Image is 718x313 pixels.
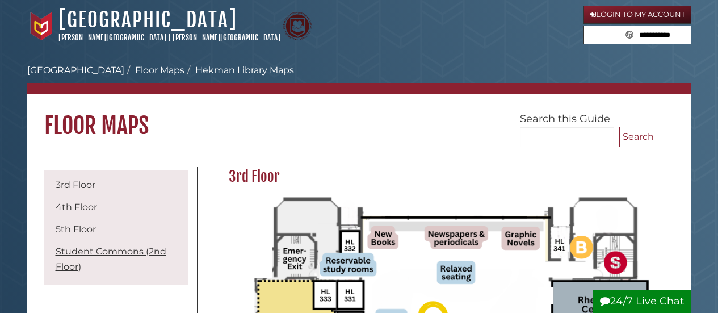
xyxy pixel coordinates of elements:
li: Hekman Library Maps [184,64,294,77]
button: Search [619,127,657,147]
div: Guide Pages [44,167,188,291]
a: [GEOGRAPHIC_DATA] [58,7,237,32]
a: Floor Maps [135,65,184,76]
img: Calvin Theological Seminary [283,12,312,40]
a: [GEOGRAPHIC_DATA] [27,65,124,76]
img: Calvin University [27,12,56,40]
a: 3rd Floor [56,180,95,190]
a: Login to My Account [583,6,691,24]
span: | [168,33,171,42]
a: [PERSON_NAME][GEOGRAPHIC_DATA] [173,33,280,42]
form: Search library guides, policies, and FAQs. [583,26,691,45]
h2: 3rd Floor [223,168,657,186]
nav: breadcrumb [27,64,691,94]
h1: Floor Maps [27,94,691,140]
button: Search [622,26,637,41]
a: 5th Floor [56,224,96,235]
a: Student Commons (2nd Floor) [56,246,166,272]
button: 24/7 Live Chat [593,290,691,313]
a: 4th Floor [56,202,97,212]
a: [PERSON_NAME][GEOGRAPHIC_DATA] [58,33,166,42]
